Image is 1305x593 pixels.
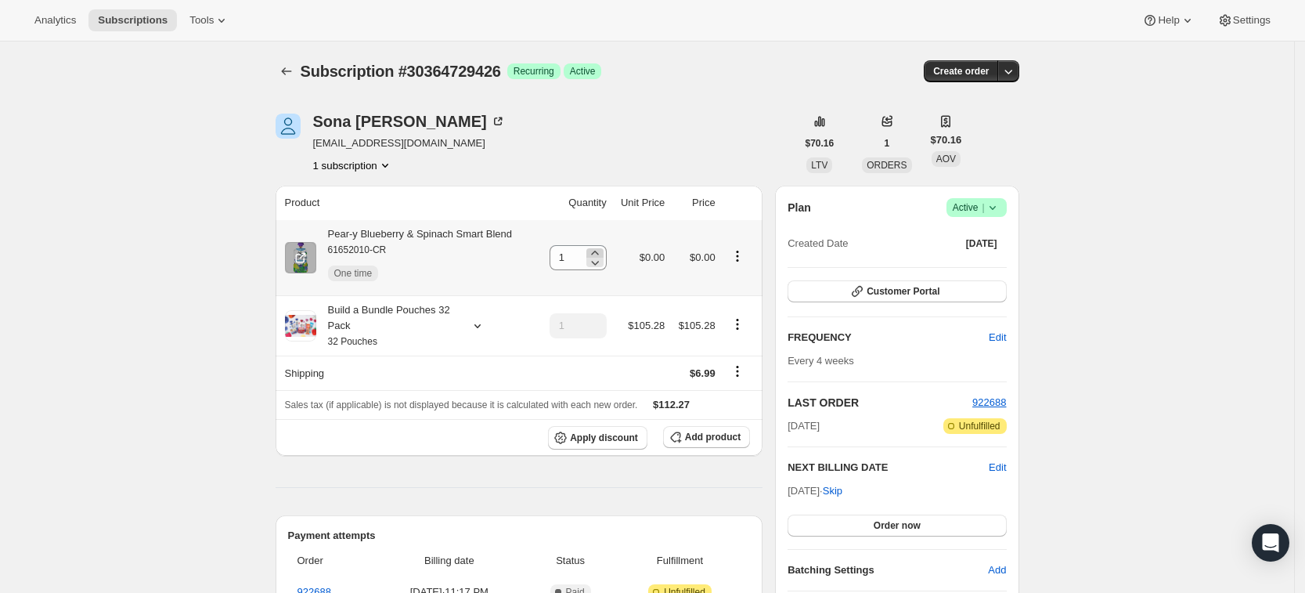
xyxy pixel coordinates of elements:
[514,65,554,78] span: Recurring
[316,226,513,289] div: Pear-y Blueberry & Spinach Smart Blend
[979,558,1015,583] button: Add
[679,320,716,331] span: $105.28
[931,132,962,148] span: $70.16
[276,114,301,139] span: Sona Doshi
[531,553,609,569] span: Status
[972,396,1006,408] a: 922688
[88,9,177,31] button: Subscriptions
[989,460,1006,475] button: Edit
[276,186,539,220] th: Product
[640,251,665,263] span: $0.00
[1252,524,1289,562] div: Open Intercom Messenger
[933,65,989,78] span: Create order
[788,355,854,367] span: Every 4 weeks
[690,251,716,263] span: $0.00
[313,136,506,151] span: [EMAIL_ADDRESS][DOMAIN_NAME]
[788,200,811,215] h2: Plan
[288,528,751,544] h2: Payment attempts
[334,267,373,280] span: One time
[313,114,506,129] div: Sona [PERSON_NAME]
[788,562,988,578] h6: Batching Settings
[806,137,835,150] span: $70.16
[823,483,842,499] span: Skip
[276,356,539,390] th: Shipping
[788,460,989,475] h2: NEXT BILLING DATE
[570,65,596,78] span: Active
[628,320,665,331] span: $105.28
[959,420,1000,432] span: Unfulfilled
[788,395,972,410] h2: LAST ORDER
[811,160,827,171] span: LTV
[301,63,501,80] span: Subscription #30364729426
[570,432,638,444] span: Apply discount
[685,431,741,443] span: Add product
[972,395,1006,410] button: 922688
[979,325,1015,350] button: Edit
[788,515,1006,537] button: Order now
[874,519,921,532] span: Order now
[788,418,820,434] span: [DATE]
[1208,9,1280,31] button: Settings
[619,553,741,569] span: Fulfillment
[988,562,1006,578] span: Add
[788,280,1006,302] button: Customer Portal
[288,544,373,578] th: Order
[796,132,844,154] button: $70.16
[669,186,719,220] th: Price
[34,14,76,27] span: Analytics
[885,137,890,150] span: 1
[690,367,716,379] span: $6.99
[957,233,1007,255] button: [DATE]
[328,336,377,347] small: 32 Pouches
[316,302,457,349] div: Build a Bundle Pouches 32 Pack
[989,330,1006,345] span: Edit
[313,157,393,173] button: Product actions
[788,330,989,345] h2: FREQUENCY
[788,485,842,497] span: [DATE] ·
[813,479,852,504] button: Skip
[867,285,939,298] span: Customer Portal
[725,316,750,333] button: Product actions
[98,14,168,27] span: Subscriptions
[953,200,1000,215] span: Active
[189,14,214,27] span: Tools
[1233,14,1271,27] span: Settings
[1133,9,1204,31] button: Help
[982,201,984,214] span: |
[966,237,997,250] span: [DATE]
[548,426,647,450] button: Apply discount
[1158,14,1179,27] span: Help
[25,9,85,31] button: Analytics
[936,154,956,165] span: AOV
[276,60,297,82] button: Subscriptions
[180,9,239,31] button: Tools
[725,363,750,380] button: Shipping actions
[377,553,521,569] span: Billing date
[875,132,899,154] button: 1
[285,242,316,273] img: product img
[653,399,690,410] span: $112.27
[539,186,611,220] th: Quantity
[924,60,998,82] button: Create order
[663,426,750,448] button: Add product
[611,186,670,220] th: Unit Price
[285,400,638,410] span: Sales tax (if applicable) is not displayed because it is calculated with each new order.
[867,160,907,171] span: ORDERS
[788,236,848,251] span: Created Date
[725,248,750,265] button: Product actions
[328,244,387,255] small: 61652010-CR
